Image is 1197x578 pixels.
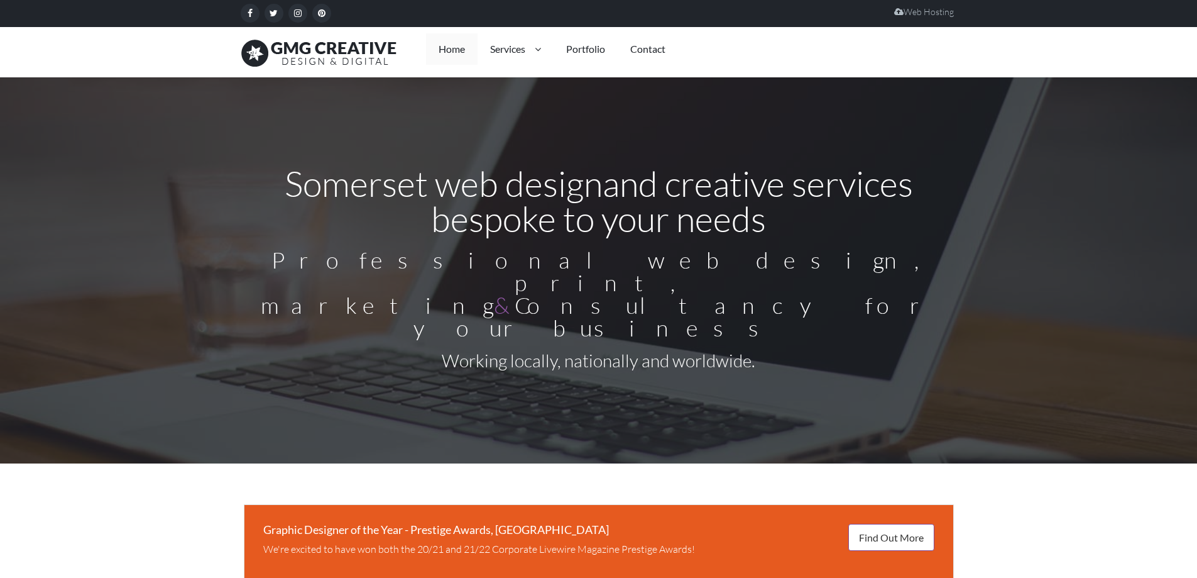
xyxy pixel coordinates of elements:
[478,33,554,65] a: Services
[241,33,398,71] img: Give Me Gimmicks logo
[285,162,603,204] span: Somerset web design
[244,165,954,236] h1: and creative services bespoke to your needs
[618,33,678,65] a: Contact
[263,524,934,535] h6: Graphic Designer of the Year - Prestige Awards, [GEOGRAPHIC_DATA]
[244,248,954,339] h2: Professional web design, print, marketing Consultancy for your business
[848,524,934,551] a: Find Out More
[554,33,618,65] a: Portfolio
[894,6,954,17] a: Web Hosting
[263,542,934,557] p: We're excited to have won both the 20/21 and 21/22 Corporate Livewire Magazine Prestige Awards!
[426,33,478,65] a: Home
[494,291,515,319] span: &
[244,352,954,369] h4: Working locally, nationally and worldwide.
